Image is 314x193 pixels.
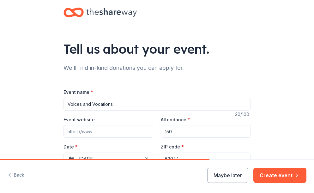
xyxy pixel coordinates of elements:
[63,89,93,95] label: Event name
[235,111,251,118] div: 20 /100
[63,117,95,123] label: Event website
[161,125,251,138] input: 20
[253,168,306,183] button: Create event
[161,144,184,150] label: ZIP code
[161,153,251,165] input: 12345 (U.S. only)
[63,98,251,111] input: Spring Fundraiser
[63,144,153,150] label: Date
[161,117,190,123] label: Attendance
[63,125,153,138] input: https://www...
[63,63,251,73] div: We'll find in-kind donations you can apply for.
[63,153,153,165] button: [DATE]
[63,40,251,58] div: Tell us about your event.
[207,168,248,183] button: Maybe later
[8,169,24,182] button: Back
